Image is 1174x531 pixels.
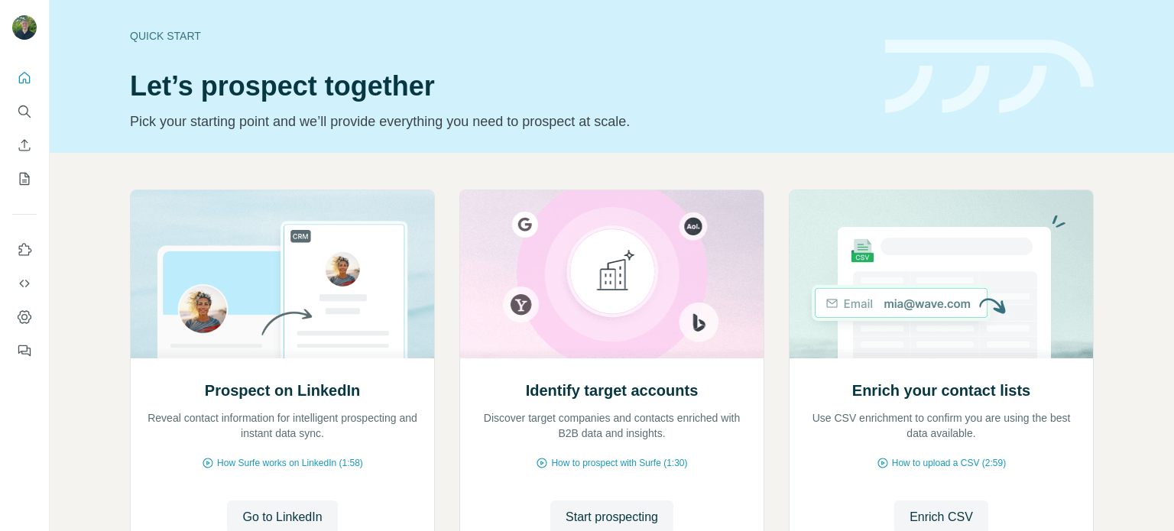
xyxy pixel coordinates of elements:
[130,28,867,44] div: Quick start
[130,111,867,132] p: Pick your starting point and we’ll provide everything you need to prospect at scale.
[526,380,699,401] h2: Identify target accounts
[910,508,973,526] span: Enrich CSV
[217,456,363,470] span: How Surfe works on LinkedIn (1:58)
[566,508,658,526] span: Start prospecting
[551,456,687,470] span: How to prospect with Surfe (1:30)
[242,508,322,526] span: Go to LinkedIn
[12,165,37,193] button: My lists
[130,190,435,358] img: Prospect on LinkedIn
[12,236,37,264] button: Use Surfe on LinkedIn
[12,131,37,159] button: Enrich CSV
[805,410,1078,441] p: Use CSV enrichment to confirm you are using the best data available.
[459,190,764,358] img: Identify target accounts
[789,190,1094,358] img: Enrich your contact lists
[852,380,1030,401] h2: Enrich your contact lists
[12,98,37,125] button: Search
[885,40,1094,114] img: banner
[12,270,37,297] button: Use Surfe API
[12,64,37,92] button: Quick start
[892,456,1006,470] span: How to upload a CSV (2:59)
[475,410,748,441] p: Discover target companies and contacts enriched with B2B data and insights.
[205,380,360,401] h2: Prospect on LinkedIn
[12,337,37,364] button: Feedback
[12,15,37,40] img: Avatar
[12,303,37,331] button: Dashboard
[146,410,419,441] p: Reveal contact information for intelligent prospecting and instant data sync.
[130,71,867,102] h1: Let’s prospect together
